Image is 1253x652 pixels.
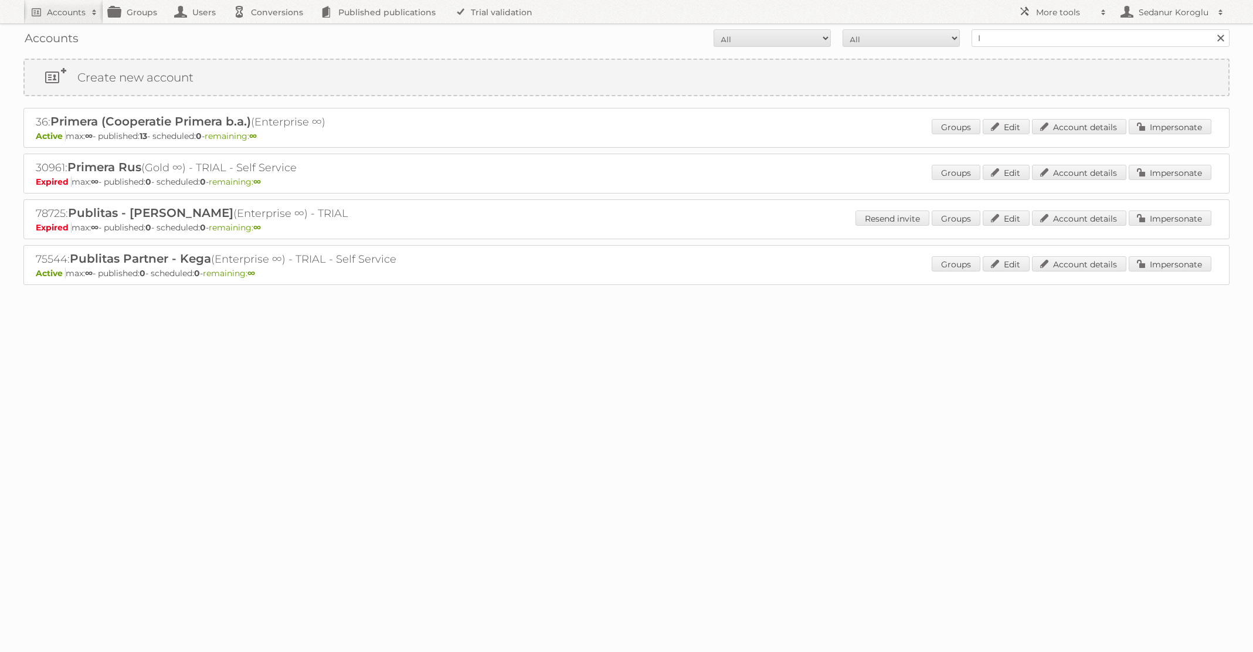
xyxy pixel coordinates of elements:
[1129,256,1211,271] a: Impersonate
[25,60,1228,95] a: Create new account
[1136,6,1212,18] h2: Sedanur Koroglu
[1032,256,1126,271] a: Account details
[855,210,929,226] a: Resend invite
[36,176,1217,187] p: max: - published: - scheduled: -
[203,268,255,279] span: remaining:
[36,131,66,141] span: Active
[932,210,980,226] a: Groups
[196,131,202,141] strong: 0
[91,222,99,233] strong: ∞
[983,210,1030,226] a: Edit
[36,222,1217,233] p: max: - published: - scheduled: -
[47,6,86,18] h2: Accounts
[1129,165,1211,180] a: Impersonate
[70,252,211,266] span: Publitas Partner - Kega
[983,165,1030,180] a: Edit
[85,131,93,141] strong: ∞
[140,268,145,279] strong: 0
[36,268,66,279] span: Active
[247,268,255,279] strong: ∞
[253,176,261,187] strong: ∞
[145,176,151,187] strong: 0
[36,222,72,233] span: Expired
[85,268,93,279] strong: ∞
[36,268,1217,279] p: max: - published: - scheduled: -
[209,176,261,187] span: remaining:
[68,206,233,220] span: Publitas - [PERSON_NAME]
[36,131,1217,141] p: max: - published: - scheduled: -
[983,256,1030,271] a: Edit
[932,119,980,134] a: Groups
[36,252,446,267] h2: 75544: (Enterprise ∞) - TRIAL - Self Service
[200,222,206,233] strong: 0
[67,160,141,174] span: Primera Rus
[249,131,257,141] strong: ∞
[36,114,446,130] h2: 36: (Enterprise ∞)
[36,160,446,175] h2: 30961: (Gold ∞) - TRIAL - Self Service
[1129,210,1211,226] a: Impersonate
[253,222,261,233] strong: ∞
[36,176,72,187] span: Expired
[1129,119,1211,134] a: Impersonate
[1032,210,1126,226] a: Account details
[1032,119,1126,134] a: Account details
[91,176,99,187] strong: ∞
[932,165,980,180] a: Groups
[1036,6,1095,18] h2: More tools
[983,119,1030,134] a: Edit
[50,114,251,128] span: Primera (Cooperatie Primera b.a.)
[1032,165,1126,180] a: Account details
[200,176,206,187] strong: 0
[140,131,147,141] strong: 13
[205,131,257,141] span: remaining:
[932,256,980,271] a: Groups
[145,222,151,233] strong: 0
[194,268,200,279] strong: 0
[209,222,261,233] span: remaining:
[36,206,446,221] h2: 78725: (Enterprise ∞) - TRIAL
